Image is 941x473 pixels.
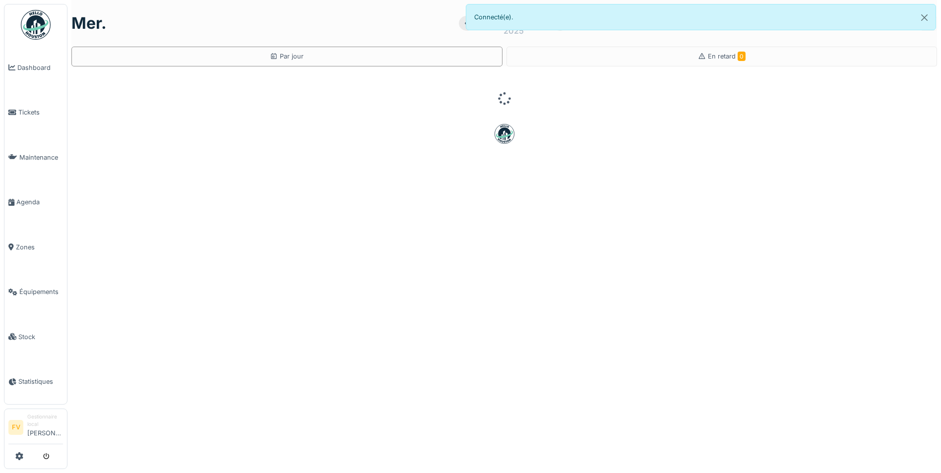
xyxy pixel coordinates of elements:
a: Statistiques [4,359,67,405]
span: Dashboard [17,63,63,72]
a: Zones [4,225,67,270]
a: Maintenance [4,135,67,180]
a: Tickets [4,90,67,135]
div: Connecté(e). [466,4,937,30]
span: Stock [18,332,63,342]
span: Zones [16,242,63,252]
h1: mer. [71,14,107,33]
a: Équipements [4,270,67,315]
div: Par jour [270,52,304,61]
div: Gestionnaire local [27,413,63,428]
li: FV [8,420,23,435]
span: Statistiques [18,377,63,386]
img: Badge_color-CXgf-gQk.svg [21,10,51,40]
button: Close [913,4,936,31]
span: Maintenance [19,153,63,162]
a: Stock [4,314,67,359]
span: Tickets [18,108,63,117]
span: En retard [708,53,746,60]
span: Agenda [16,197,63,207]
a: FV Gestionnaire local[PERSON_NAME] [8,413,63,444]
a: Agenda [4,180,67,225]
div: 2025 [503,25,524,37]
span: Équipements [19,287,63,296]
span: 0 [738,52,746,61]
img: badge-BVDL4wpA.svg [495,124,514,144]
a: Dashboard [4,45,67,90]
li: [PERSON_NAME] [27,413,63,442]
